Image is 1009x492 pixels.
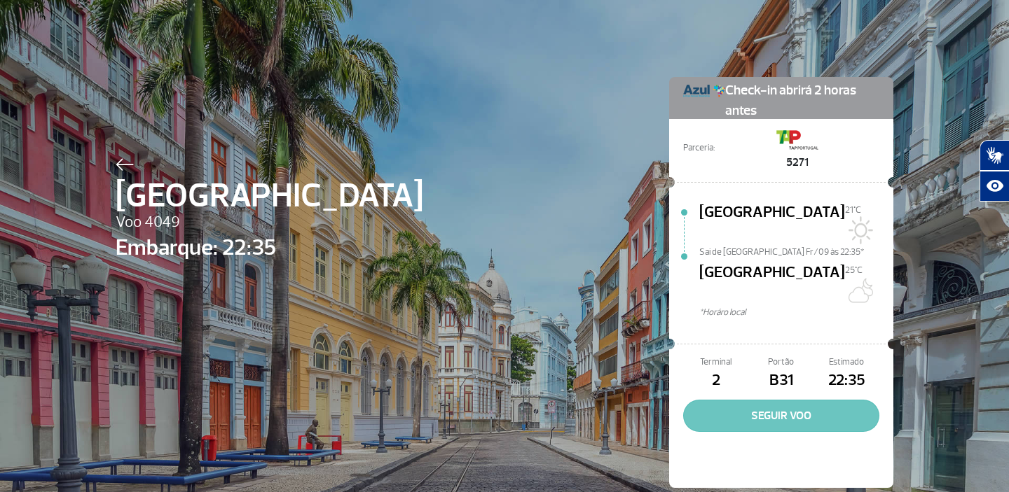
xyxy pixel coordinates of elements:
[814,356,879,369] span: Estimado
[845,216,873,244] img: Sol
[845,265,863,276] span: 25°C
[748,369,814,393] span: B31
[725,77,879,121] span: Check-in abrirá 2 horas antes
[980,140,1009,202] div: Plugin de acessibilidade da Hand Talk.
[845,276,873,304] img: Algumas nuvens
[980,140,1009,171] button: Abrir tradutor de língua de sinais.
[683,356,748,369] span: Terminal
[116,171,423,221] span: [GEOGRAPHIC_DATA]
[699,246,893,255] span: Sai de [GEOGRAPHIC_DATA] Fr/09 às 22:35*
[683,369,748,393] span: 2
[748,356,814,369] span: Portão
[683,400,879,432] button: SEGUIR VOO
[116,231,423,265] span: Embarque: 22:35
[776,154,818,171] span: 5271
[699,306,893,319] span: *Horáro local
[699,261,845,306] span: [GEOGRAPHIC_DATA]
[814,369,879,393] span: 22:35
[116,211,423,234] span: Voo 4049
[980,171,1009,202] button: Abrir recursos assistivos.
[699,201,845,246] span: [GEOGRAPHIC_DATA]
[683,141,715,155] span: Parceria:
[845,204,861,216] span: 21°C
